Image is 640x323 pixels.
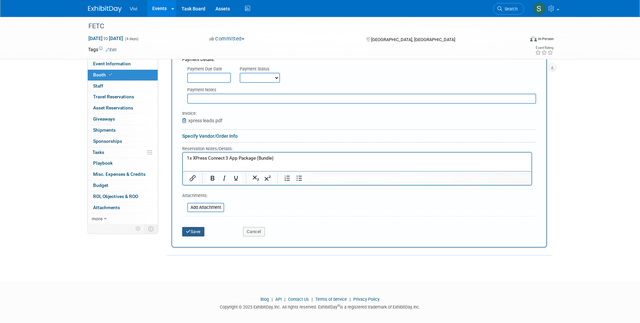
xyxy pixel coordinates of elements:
[93,94,134,99] span: Travel Reservations
[92,216,103,221] span: more
[88,81,158,92] a: Staff
[371,37,455,42] span: [GEOGRAPHIC_DATA], [GEOGRAPHIC_DATA]
[93,171,146,177] span: Misc. Expenses & Credits
[93,183,108,188] span: Budget
[109,73,112,76] i: Booth reservation complete
[88,46,117,53] td: Tags
[250,173,262,183] button: Subscript
[187,66,230,73] div: Payment Due Date
[182,118,188,123] a: Remove Attachment
[288,297,309,302] a: Contact Us
[493,3,524,15] a: Search
[310,297,314,302] span: |
[106,47,117,52] a: Edit
[262,173,273,183] button: Superscript
[283,297,287,302] span: |
[88,103,158,114] a: Asset Reservations
[88,180,158,191] a: Budget
[348,297,352,302] span: |
[182,110,223,117] div: Invoice:
[270,297,274,302] span: |
[293,173,305,183] button: Bullet list
[93,105,133,110] span: Asset Reservations
[218,173,230,183] button: Italic
[88,70,158,80] a: Booth
[530,36,537,41] img: Format-Inperson.png
[230,173,242,183] button: Underline
[103,36,109,41] span: to
[88,136,158,147] a: Sponsorships
[337,304,340,308] sup: ®
[353,297,379,302] a: Privacy Policy
[88,158,158,169] a: Playbook
[93,116,115,122] span: Giveaways
[188,118,223,123] span: xpress leads.pdf
[183,153,531,171] iframe: Rich Text Area
[182,145,532,152] div: Reservation Notes/Details:
[535,46,553,50] div: Event Rating
[88,92,158,102] a: Travel Reservations
[315,297,347,302] a: Terms of Service
[187,87,536,94] div: Payment Notes
[93,72,114,77] span: Booth
[207,35,247,42] button: Committed
[187,173,198,183] button: Insert/edit link
[88,125,158,136] a: Shipments
[93,194,138,199] span: ROI, Objectives & ROO
[182,133,238,139] a: Specify Vendor/Order Info
[261,297,269,302] a: Blog
[88,169,158,180] a: Misc. Expenses & Credits
[88,147,158,158] a: Tasks
[88,6,122,12] img: ExhibitDay
[182,193,224,200] div: Attachments:
[93,83,103,89] span: Staff
[130,6,137,11] span: Vivi
[86,20,514,32] div: FETC
[93,61,131,66] span: Event Information
[88,59,158,69] a: Event Information
[132,224,144,233] td: Personalize Event Tab Strip
[240,66,285,73] div: Payment Status
[282,173,293,183] button: Numbered list
[275,297,282,302] a: API
[124,37,138,41] span: (4 days)
[182,227,204,236] button: Save
[207,173,218,183] button: Bold
[88,114,158,125] a: Giveaways
[484,35,554,45] div: Event Format
[88,35,123,41] span: [DATE] [DATE]
[93,160,113,166] span: Playbook
[93,205,120,210] span: Attachments
[88,214,158,224] a: more
[502,6,518,11] span: Search
[533,2,546,15] img: Sara Membreno
[88,202,158,213] a: Attachments
[93,138,122,144] span: Sponsorships
[144,224,158,233] td: Toggle Event Tabs
[93,127,116,133] span: Shipments
[88,191,158,202] a: ROI, Objectives & ROO
[92,150,104,155] span: Tasks
[243,227,265,236] button: Cancel
[538,36,554,41] div: In-Person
